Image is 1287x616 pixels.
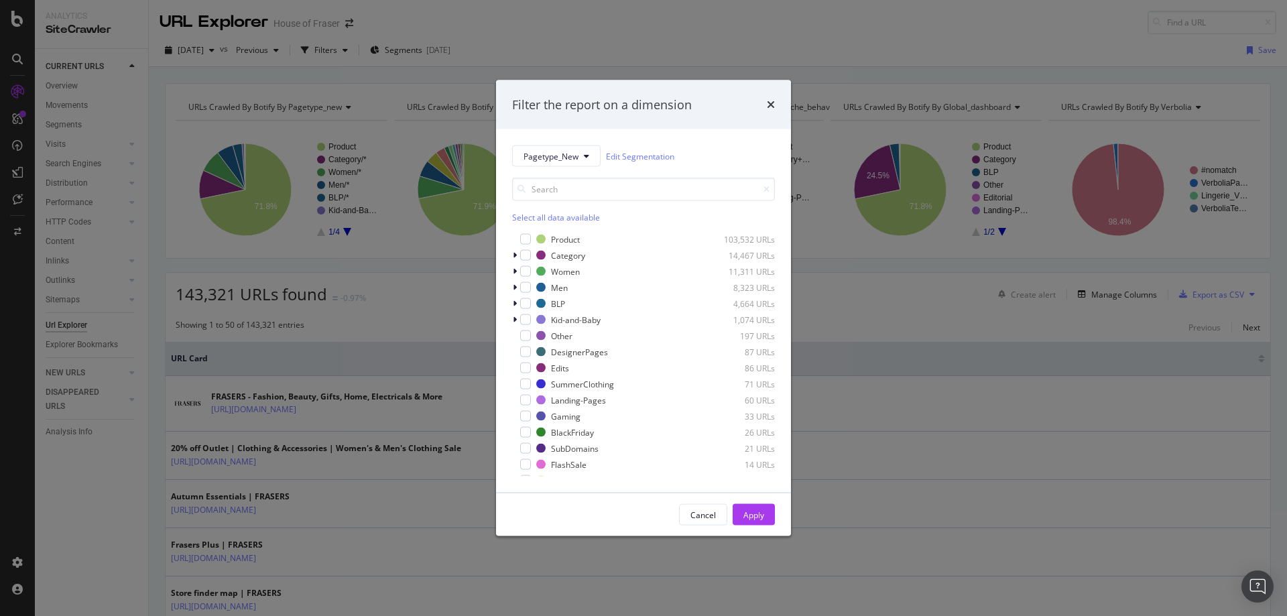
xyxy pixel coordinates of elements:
div: SummerClothing [551,378,614,389]
div: DesignerPages [551,346,608,357]
button: Pagetype_New [512,145,601,167]
div: 33 URLs [709,410,775,422]
div: Product [551,233,580,245]
div: 4,664 URLs [709,298,775,309]
input: Search [512,178,775,201]
div: 14 URLs [709,458,775,470]
div: 86 URLs [709,362,775,373]
span: Pagetype_New [524,150,578,162]
div: 26 URLs [709,426,775,438]
div: Landing-Pages [551,394,606,406]
div: times [767,96,775,113]
div: BLP [551,298,565,309]
div: 8,323 URLs [709,282,775,293]
button: Apply [733,504,775,526]
div: FlashSale [551,458,587,470]
div: Filter the report on a dimension [512,96,692,113]
div: 60 URLs [709,394,775,406]
div: 71 URLs [709,378,775,389]
div: 197 URLs [709,330,775,341]
button: Cancel [679,504,727,526]
div: Apply [743,509,764,520]
div: Edits [551,362,569,373]
div: 21 URLs [709,442,775,454]
a: Edit Segmentation [606,149,674,163]
div: 11,311 URLs [709,265,775,277]
div: Kid-and-Baby [551,314,601,325]
div: Cancel [690,509,716,520]
div: Men [551,282,568,293]
div: Other [551,330,572,341]
div: Gaming [551,410,580,422]
div: Open Intercom Messenger [1241,570,1274,603]
div: 103,532 URLs [709,233,775,245]
div: modal [496,80,791,536]
div: Stores [551,475,575,486]
div: Category [551,249,585,261]
div: 87 URLs [709,346,775,357]
div: 14,467 URLs [709,249,775,261]
div: Select all data available [512,212,775,223]
div: BlackFriday [551,426,594,438]
div: SubDomains [551,442,599,454]
div: 10 URLs [709,475,775,486]
div: Women [551,265,580,277]
div: 1,074 URLs [709,314,775,325]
